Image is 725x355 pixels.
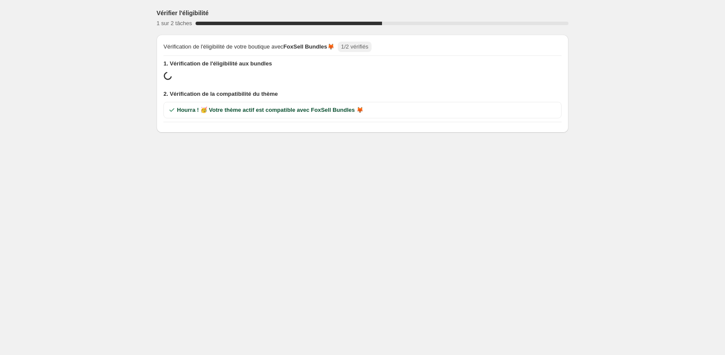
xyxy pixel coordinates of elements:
[157,9,209,17] h3: Vérifier l'éligibilité
[163,42,334,51] span: Vérification de l'éligibilité de votre boutique avec 🦊
[341,43,369,50] span: 1/2 vérifiés
[157,20,192,26] span: 1 sur 2 tâches
[283,43,327,50] span: FoxSell Bundles
[163,59,562,68] span: 1. Vérification de l'éligibilité aux bundles
[163,90,562,98] span: 2. Vérification de la compatibilité du thème
[177,106,363,114] span: Hourra ! 🥳 Votre thème actif est compatible avec FoxSell Bundles 🦊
